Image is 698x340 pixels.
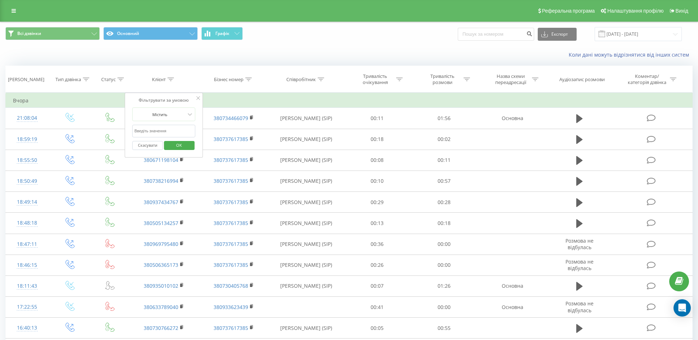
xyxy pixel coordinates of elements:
div: 18:49:14 [13,195,41,209]
td: 00:02 [411,129,478,150]
td: Основна [478,275,547,296]
td: 00:29 [344,192,411,213]
span: Графік [215,31,229,36]
div: 18:55:50 [13,153,41,167]
span: Вихід [676,8,688,14]
a: 380737617385 [214,240,248,247]
td: 00:18 [411,213,478,234]
span: Налаштування профілю [607,8,663,14]
div: Бізнес номер [214,76,243,83]
a: 380505134257 [144,220,178,226]
a: 380730766272 [144,324,178,331]
td: [PERSON_NAME] (SIP) [268,234,344,255]
a: 380933623439 [214,304,248,310]
td: [PERSON_NAME] (SIP) [268,213,344,234]
a: 380734466079 [214,115,248,122]
div: 18:48:18 [13,216,41,230]
td: 00:13 [344,213,411,234]
button: Скасувати [132,141,163,150]
div: Статус [101,76,116,83]
td: 00:00 [411,234,478,255]
a: Коли дані можуть відрізнятися вiд інших систем [569,51,693,58]
a: 380633789040 [144,304,178,310]
td: 00:11 [344,108,411,129]
a: 380737617385 [214,177,248,184]
a: 380671198104 [144,156,178,163]
td: [PERSON_NAME] (SIP) [268,275,344,296]
button: OK [164,141,194,150]
td: 00:55 [411,318,478,339]
span: Розмова не відбулась [565,237,594,251]
div: Співробітник [286,76,316,83]
td: 00:07 [344,275,411,296]
td: 00:11 [411,150,478,171]
a: 380969795480 [144,240,178,247]
div: Коментар/категорія дзвінка [626,73,668,85]
a: 380737617385 [214,136,248,142]
td: 00:26 [344,255,411,275]
div: Фільтрувати за умовою [132,97,196,104]
div: 17:22:55 [13,300,41,314]
button: Основний [103,27,198,40]
td: [PERSON_NAME] (SIP) [268,150,344,171]
a: 380506365173 [144,261,178,268]
a: 380935010102 [144,282,178,289]
td: 00:00 [411,297,478,318]
div: Аудіозапис розмови [559,76,605,83]
div: 16:40:13 [13,321,41,335]
a: 380737617385 [214,261,248,268]
button: Графік [201,27,243,40]
td: 00:57 [411,171,478,191]
span: Розмова не відбулась [565,300,594,313]
div: Тип дзвінка [55,76,81,83]
td: [PERSON_NAME] (SIP) [268,255,344,275]
span: Розмова не відбулась [565,258,594,271]
a: 380737617385 [214,156,248,163]
div: 18:47:11 [13,237,41,251]
span: Всі дзвінки [17,31,41,36]
div: Тривалість очікування [356,73,394,85]
td: 00:36 [344,234,411,255]
td: 00:05 [344,318,411,339]
div: 18:46:15 [13,258,41,272]
div: Клієнт [152,76,166,83]
td: Вчора [6,93,693,108]
td: 01:56 [411,108,478,129]
div: [PERSON_NAME] [8,76,44,83]
td: Основна [478,297,547,318]
td: [PERSON_NAME] (SIP) [268,108,344,129]
a: 380737617385 [214,324,248,331]
div: Назва схеми переадресації [492,73,530,85]
input: Пошук за номером [458,28,534,41]
td: [PERSON_NAME] (SIP) [268,192,344,213]
td: 00:41 [344,297,411,318]
span: OK [169,140,189,151]
div: Тривалість розмови [423,73,462,85]
button: Експорт [538,28,577,41]
a: 380730405768 [214,282,248,289]
div: 18:50:49 [13,174,41,188]
td: 00:18 [344,129,411,150]
a: 380937434767 [144,199,178,206]
td: 01:26 [411,275,478,296]
input: Введіть значення [132,125,196,137]
td: 00:08 [344,150,411,171]
td: Основна [478,108,547,129]
div: 21:08:04 [13,111,41,125]
a: 380738216994 [144,177,178,184]
div: 18:59:19 [13,132,41,146]
td: 00:10 [344,171,411,191]
span: Реферальна програма [542,8,595,14]
td: 00:28 [411,192,478,213]
td: 00:00 [411,255,478,275]
a: 380737617385 [214,220,248,226]
a: 380737617385 [214,199,248,206]
div: 18:11:43 [13,279,41,293]
td: [PERSON_NAME] (SIP) [268,318,344,339]
button: Всі дзвінки [5,27,100,40]
td: [PERSON_NAME] (SIP) [268,129,344,150]
div: Open Intercom Messenger [674,299,691,317]
td: [PERSON_NAME] (SIP) [268,171,344,191]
